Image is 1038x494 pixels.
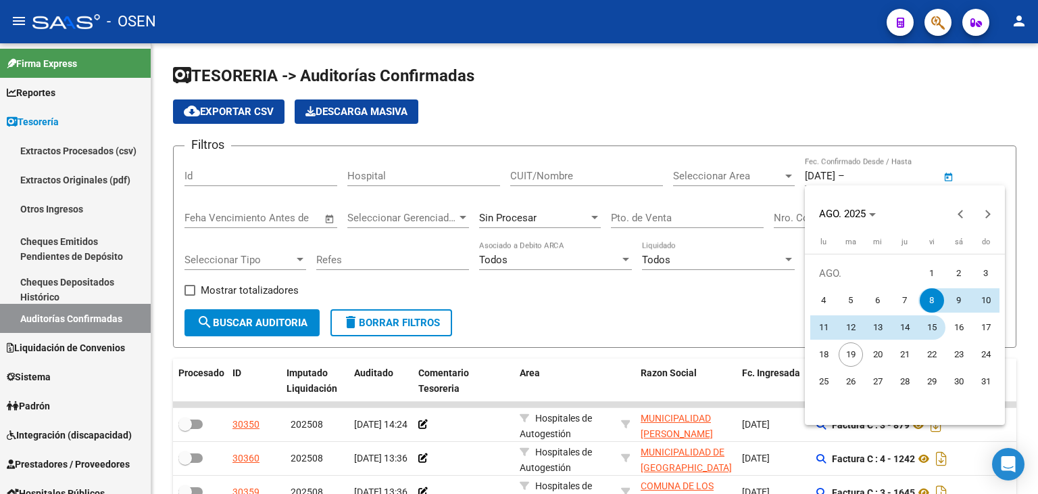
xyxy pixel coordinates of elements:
[920,315,944,340] span: 15
[891,287,918,314] button: 7 de agosto de 2025
[873,238,882,246] span: mi
[812,369,836,394] span: 25
[864,314,891,341] button: 13 de agosto de 2025
[955,238,963,246] span: sá
[974,288,998,313] span: 10
[918,314,945,341] button: 15 de agosto de 2025
[891,368,918,395] button: 28 de agosto de 2025
[866,315,890,340] span: 13
[974,200,1002,227] button: Next month
[893,342,917,367] span: 21
[945,314,972,341] button: 16 de agosto de 2025
[810,314,837,341] button: 11 de agosto de 2025
[839,315,863,340] span: 12
[893,315,917,340] span: 14
[918,368,945,395] button: 29 de agosto de 2025
[982,238,990,246] span: do
[810,368,837,395] button: 25 de agosto de 2025
[947,261,971,286] span: 2
[918,287,945,314] button: 8 de agosto de 2025
[947,200,974,227] button: Previous month
[974,342,998,367] span: 24
[920,342,944,367] span: 22
[839,342,863,367] span: 19
[864,287,891,314] button: 6 de agosto de 2025
[893,369,917,394] span: 28
[810,287,837,314] button: 4 de agosto de 2025
[866,288,890,313] span: 6
[864,368,891,395] button: 27 de agosto de 2025
[974,315,998,340] span: 17
[891,341,918,368] button: 21 de agosto de 2025
[918,341,945,368] button: 22 de agosto de 2025
[864,341,891,368] button: 20 de agosto de 2025
[920,288,944,313] span: 8
[845,238,856,246] span: ma
[837,287,864,314] button: 5 de agosto de 2025
[839,288,863,313] span: 5
[814,202,881,226] button: Choose month and year
[810,260,918,287] td: AGO.
[947,288,971,313] span: 9
[929,238,935,246] span: vi
[920,261,944,286] span: 1
[974,369,998,394] span: 31
[812,288,836,313] span: 4
[920,369,944,394] span: 29
[945,341,972,368] button: 23 de agosto de 2025
[866,369,890,394] span: 27
[947,369,971,394] span: 30
[812,315,836,340] span: 11
[893,288,917,313] span: 7
[820,238,826,246] span: lu
[837,341,864,368] button: 19 de agosto de 2025
[972,368,999,395] button: 31 de agosto de 2025
[837,314,864,341] button: 12 de agosto de 2025
[918,260,945,287] button: 1 de agosto de 2025
[972,260,999,287] button: 3 de agosto de 2025
[947,342,971,367] span: 23
[945,368,972,395] button: 30 de agosto de 2025
[972,287,999,314] button: 10 de agosto de 2025
[812,342,836,367] span: 18
[866,342,890,367] span: 20
[810,341,837,368] button: 18 de agosto de 2025
[972,314,999,341] button: 17 de agosto de 2025
[839,369,863,394] span: 26
[819,208,866,220] span: AGO. 2025
[974,261,998,286] span: 3
[947,315,971,340] span: 16
[837,368,864,395] button: 26 de agosto de 2025
[901,238,908,246] span: ju
[891,314,918,341] button: 14 de agosto de 2025
[972,341,999,368] button: 24 de agosto de 2025
[945,287,972,314] button: 9 de agosto de 2025
[992,448,1024,480] div: Open Intercom Messenger
[945,260,972,287] button: 2 de agosto de 2025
